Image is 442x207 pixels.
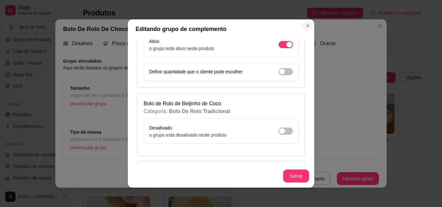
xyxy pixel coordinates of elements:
p: Bolo de Rolo de Beijinho de Coco [144,100,298,108]
p: o grupo está ativo neste produto [149,45,214,52]
label: Ativo [149,39,159,44]
label: Desativado [149,125,172,130]
button: Salvar [283,170,309,182]
span: Bolo De Rolo Tradicional [169,109,230,114]
button: Close [303,21,313,31]
header: Editando grupo de complemento [128,19,314,39]
p: o grupo está desativado neste produto [149,132,227,138]
label: Definir quantidade que o cliente pode escolher [149,69,243,74]
p: Categoria: [144,108,298,115]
